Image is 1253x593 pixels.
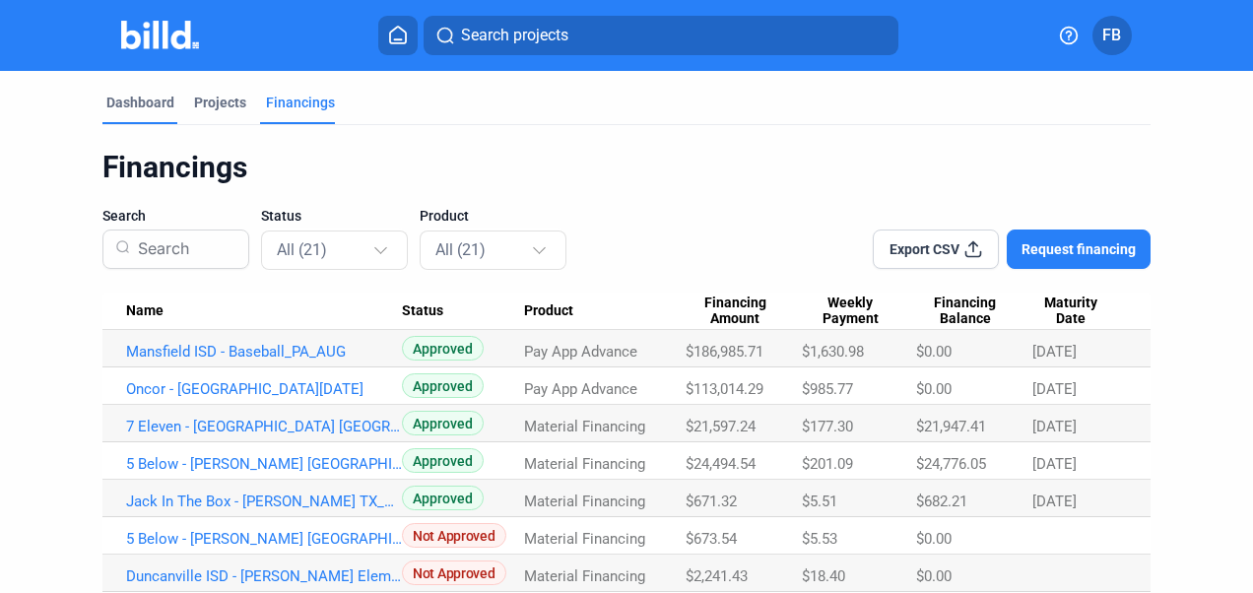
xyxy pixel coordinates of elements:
span: $1,630.98 [802,343,864,361]
span: $186,985.71 [686,343,763,361]
span: $24,776.05 [916,455,986,473]
span: Approved [402,373,484,398]
span: Material Financing [524,493,645,510]
a: Mansfield ISD - Baseball_PA_AUG [126,343,403,361]
span: Weekly Payment [802,295,898,328]
span: $0.00 [916,380,952,398]
button: Search projects [424,16,898,55]
span: [DATE] [1032,380,1077,398]
a: Oncor - [GEOGRAPHIC_DATA][DATE] [126,380,403,398]
div: Product [524,302,686,320]
span: Material Financing [524,530,645,548]
span: $24,494.54 [686,455,756,473]
span: Approved [402,411,484,435]
div: Dashboard [106,93,174,112]
span: Approved [402,448,484,473]
span: [DATE] [1032,493,1077,510]
div: Maturity Date [1032,295,1128,328]
span: Approved [402,336,484,361]
span: Not Approved [402,560,505,585]
span: Search [102,206,146,226]
span: Material Financing [524,567,645,585]
input: Search [130,224,236,275]
span: $682.21 [916,493,967,510]
span: Pay App Advance [524,380,637,398]
span: Search projects [461,24,568,47]
span: $177.30 [802,418,853,435]
a: 5 Below - [PERSON_NAME] [GEOGRAPHIC_DATA] [126,455,403,473]
a: Duncanville ISD - [PERSON_NAME] Elementry_MF_1 [126,567,403,585]
button: Export CSV [873,230,999,269]
span: [DATE] [1032,418,1077,435]
a: Jack In The Box - [PERSON_NAME] TX_MF_1 [126,493,403,510]
span: Status [402,302,443,320]
span: $0.00 [916,567,952,585]
div: Financing Amount [686,295,801,328]
span: $5.53 [802,530,837,548]
mat-select-trigger: All (21) [277,240,327,259]
div: Financing Balance [916,295,1031,328]
span: $2,241.43 [686,567,748,585]
span: $201.09 [802,455,853,473]
div: Name [126,302,403,320]
span: Name [126,302,164,320]
div: Weekly Payment [802,295,916,328]
span: Material Financing [524,418,645,435]
span: $673.54 [686,530,737,548]
span: [DATE] [1032,455,1077,473]
span: $113,014.29 [686,380,763,398]
span: Approved [402,486,484,510]
span: $5.51 [802,493,837,510]
span: Pay App Advance [524,343,637,361]
mat-select-trigger: All (21) [435,240,486,259]
span: Export CSV [890,239,959,259]
a: 7 Eleven - [GEOGRAPHIC_DATA] [GEOGRAPHIC_DATA] [126,418,403,435]
span: [DATE] [1032,343,1077,361]
button: FB [1092,16,1132,55]
span: $985.77 [802,380,853,398]
div: Projects [194,93,246,112]
span: FB [1102,24,1121,47]
span: Financing Balance [916,295,1014,328]
a: 5 Below - [PERSON_NAME] [GEOGRAPHIC_DATA] [126,530,403,548]
span: $0.00 [916,530,952,548]
span: Maturity Date [1032,295,1110,328]
span: Product [524,302,573,320]
img: Billd Company Logo [121,21,199,49]
span: Product [420,206,469,226]
span: Not Approved [402,523,505,548]
span: $21,947.41 [916,418,986,435]
span: Financing Amount [686,295,783,328]
span: $0.00 [916,343,952,361]
span: $671.32 [686,493,737,510]
span: Material Financing [524,455,645,473]
button: Request financing [1007,230,1151,269]
span: Request financing [1022,239,1136,259]
div: Status [402,302,524,320]
div: Financings [266,93,335,112]
span: $18.40 [802,567,845,585]
span: Status [261,206,301,226]
div: Financings [102,149,1152,186]
span: $21,597.24 [686,418,756,435]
